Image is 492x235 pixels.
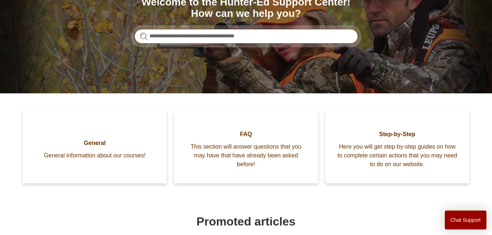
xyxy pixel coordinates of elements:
a: Step-by-Step Here you will get step-by-step guides on how to complete certain actions that you ma... [325,112,469,183]
span: FAQ [185,130,307,139]
button: Chat Support [445,210,487,230]
span: Step-by-Step [336,130,458,139]
span: General information about our courses! [34,151,156,160]
a: General General information about our courses! [23,112,167,183]
span: This section will answer questions that you may have that have already been asked before! [185,142,307,169]
span: General [34,139,156,148]
span: Here you will get step-by-step guides on how to complete certain actions that you may need to do ... [336,142,458,169]
h1: Promoted articles [25,213,467,230]
input: Search [134,29,358,44]
a: FAQ This section will answer questions that you may have that have already been asked before! [174,112,318,183]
